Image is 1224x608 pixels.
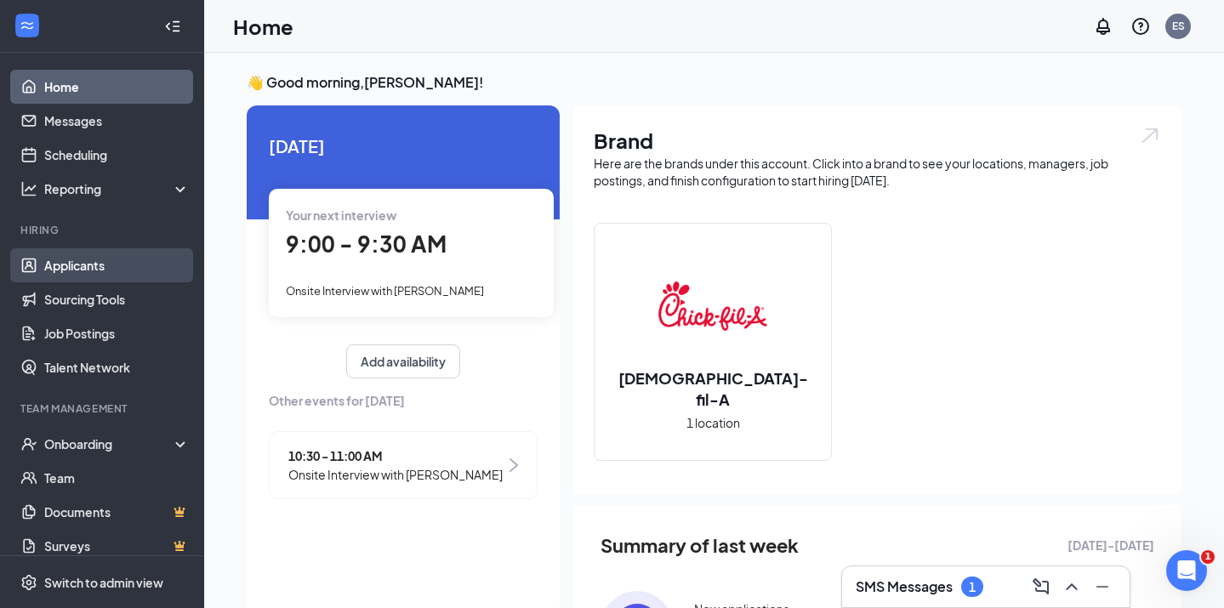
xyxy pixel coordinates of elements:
[286,284,484,298] span: Onsite Interview with [PERSON_NAME]
[1172,19,1185,33] div: ES
[601,531,799,560] span: Summary of last week
[44,574,163,591] div: Switch to admin view
[595,367,831,410] h2: [DEMOGRAPHIC_DATA]-fil-A
[44,248,190,282] a: Applicants
[288,465,503,484] span: Onsite Interview with [PERSON_NAME]
[1201,550,1215,564] span: 1
[1089,573,1116,600] button: Minimize
[969,580,976,594] div: 1
[286,207,396,223] span: Your next interview
[1093,16,1113,37] svg: Notifications
[20,180,37,197] svg: Analysis
[856,577,953,596] h3: SMS Messages
[288,446,503,465] span: 10:30 - 11:00 AM
[44,350,190,384] a: Talent Network
[20,223,186,237] div: Hiring
[1028,573,1055,600] button: ComposeMessage
[44,529,190,563] a: SurveysCrown
[1058,573,1085,600] button: ChevronUp
[594,126,1161,155] h1: Brand
[247,73,1181,92] h3: 👋 Good morning, [PERSON_NAME] !
[20,435,37,452] svg: UserCheck
[44,495,190,529] a: DocumentsCrown
[44,316,190,350] a: Job Postings
[346,344,460,378] button: Add availability
[1139,126,1161,145] img: open.6027fd2a22e1237b5b06.svg
[286,230,447,258] span: 9:00 - 9:30 AM
[44,138,190,172] a: Scheduling
[1067,536,1154,554] span: [DATE] - [DATE]
[269,391,538,410] span: Other events for [DATE]
[1166,550,1207,591] iframe: Intercom live chat
[44,104,190,138] a: Messages
[658,252,767,361] img: Chick-fil-A
[44,180,191,197] div: Reporting
[44,435,175,452] div: Onboarding
[1031,577,1051,597] svg: ComposeMessage
[269,133,538,159] span: [DATE]
[44,461,190,495] a: Team
[44,70,190,104] a: Home
[1130,16,1151,37] svg: QuestionInfo
[20,401,186,416] div: Team Management
[164,18,181,35] svg: Collapse
[19,17,36,34] svg: WorkstreamLogo
[20,574,37,591] svg: Settings
[233,12,293,41] h1: Home
[44,282,190,316] a: Sourcing Tools
[1062,577,1082,597] svg: ChevronUp
[594,155,1161,189] div: Here are the brands under this account. Click into a brand to see your locations, managers, job p...
[686,413,740,432] span: 1 location
[1092,577,1113,597] svg: Minimize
